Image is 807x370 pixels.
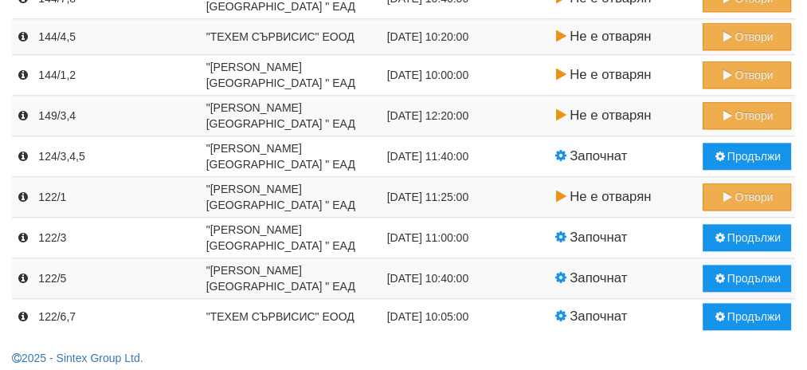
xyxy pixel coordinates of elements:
button: Продължи [703,303,791,330]
a: 2025 - Sintex Group Ltd. [12,352,143,364]
td: Започнат [548,299,698,335]
td: [DATE] 10:00:00 [383,55,549,96]
button: Отвори [703,183,791,211]
td: 122/1 [34,177,202,218]
td: "ТЕХЕМ СЪРВИСИС" ЕООД [202,299,383,335]
td: [DATE] 10:40:00 [383,258,549,299]
td: Не е отварян [548,55,698,96]
button: Продължи [703,224,791,251]
td: "[PERSON_NAME] [GEOGRAPHIC_DATA] " ЕАД [202,177,383,218]
td: [DATE] 10:05:00 [383,299,549,335]
td: "ТЕХЕМ СЪРВИСИС" ЕООД [202,19,383,55]
td: Не е отварян [548,96,698,136]
td: "[PERSON_NAME] [GEOGRAPHIC_DATA] " ЕАД [202,258,383,299]
td: [DATE] 12:20:00 [383,96,549,136]
button: Отвори [703,23,791,50]
td: Не е отварян [548,19,698,55]
td: [DATE] 10:20:00 [383,19,549,55]
td: Започнат [548,136,698,177]
td: 122/5 [34,258,202,299]
button: Отвори [703,61,791,89]
td: Не е отварян [548,177,698,218]
td: 122/3 [34,218,202,258]
td: 144/1,2 [34,55,202,96]
button: Продължи [703,265,791,292]
td: 149/3,4 [34,96,202,136]
button: Продължи [703,143,791,170]
td: [DATE] 11:00:00 [383,218,549,258]
td: Започнат [548,218,698,258]
td: [DATE] 11:25:00 [383,177,549,218]
td: Започнат [548,258,698,299]
td: "[PERSON_NAME] [GEOGRAPHIC_DATA] " ЕАД [202,218,383,258]
td: 124/3,4,5 [34,136,202,177]
td: "[PERSON_NAME] [GEOGRAPHIC_DATA] " ЕАД [202,55,383,96]
button: Отвори [703,102,791,129]
td: "[PERSON_NAME] [GEOGRAPHIC_DATA] " ЕАД [202,136,383,177]
td: [DATE] 11:40:00 [383,136,549,177]
td: "[PERSON_NAME] [GEOGRAPHIC_DATA] " ЕАД [202,96,383,136]
td: 144/4,5 [34,19,202,55]
td: 122/6,7 [34,299,202,335]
